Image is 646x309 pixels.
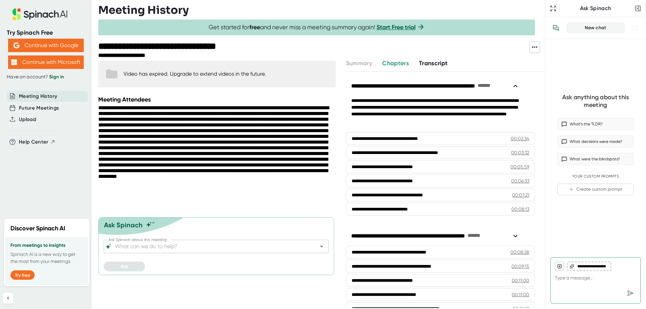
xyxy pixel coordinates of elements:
button: Help Center [19,138,56,146]
span: Get started for and never miss a meeting summary again! [209,24,425,31]
button: Close conversation sidebar [633,4,643,13]
h3: Meeting History [98,4,189,16]
button: What decisions were made? [557,136,634,148]
button: Chapters [382,59,409,68]
span: Help Center [19,138,48,146]
div: 00:07:21 [512,192,529,198]
h3: From meetings to insights [10,243,83,248]
span: Summary [346,60,372,67]
button: Create custom prompt [557,184,634,195]
button: What’s the TLDR? [557,118,634,130]
div: 00:03:32 [511,149,529,156]
button: Upload [19,116,36,123]
button: Continue with Microsoft [8,55,84,69]
button: Summary [346,59,372,68]
div: Try Spinach Free [7,29,85,37]
button: What were the blindspots? [557,153,634,165]
div: Ask anything about this meeting [557,93,634,109]
button: Ask [104,262,145,271]
div: Have an account? [7,74,85,80]
div: 00:05:59 [510,163,529,170]
div: 00:02:34 [511,135,529,142]
div: 00:06:33 [511,178,529,184]
b: free [249,24,260,31]
button: Collapse sidebar [3,293,13,304]
div: 00:09:15 [511,263,529,270]
div: Ask Spinach [104,221,143,229]
button: Open [317,242,326,251]
div: Meeting Attendees [98,96,337,103]
a: Start Free trial [376,24,416,31]
div: New chat [571,25,620,31]
p: Spinach AI is a new way to get the most from your meetings [10,251,83,265]
button: View conversation history [549,21,563,35]
button: Meeting History [19,92,57,100]
input: What can we do to help? [114,242,307,251]
button: Future Meetings [19,104,59,112]
div: Ask Spinach [558,5,633,12]
div: 00:08:28 [510,249,529,256]
a: Sign in [49,74,64,80]
span: Transcript [419,60,448,67]
div: 00:11:00 [512,277,529,284]
div: Video has expired. Upgrade to extend videos in the future. [123,71,266,77]
button: Continue with Google [8,39,84,52]
img: Aehbyd4JwY73AAAAAElFTkSuQmCC [13,42,20,48]
div: 00:11:00 [512,291,529,298]
span: Ask [120,264,128,269]
span: Chapters [382,60,409,67]
button: Transcript [419,59,448,68]
button: Expand to Ask Spinach page [548,4,558,13]
div: Send message [624,287,636,299]
h2: Discover Spinach AI [10,224,65,233]
button: Try free [10,270,35,280]
div: 00:08:13 [511,206,529,213]
div: Your Custom Prompts [557,174,634,179]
